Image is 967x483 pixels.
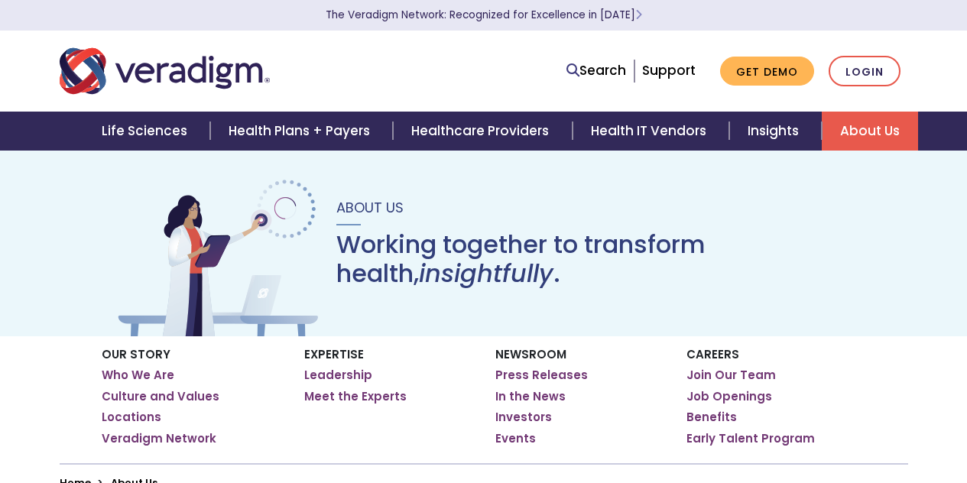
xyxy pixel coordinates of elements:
[336,230,853,289] h1: Working together to transform health, .
[336,198,404,217] span: About Us
[495,368,588,383] a: Press Releases
[686,368,776,383] a: Join Our Team
[102,389,219,404] a: Culture and Values
[393,112,572,151] a: Healthcare Providers
[729,112,822,151] a: Insights
[102,410,161,425] a: Locations
[686,389,772,404] a: Job Openings
[642,61,696,79] a: Support
[304,368,372,383] a: Leadership
[419,256,553,290] em: insightfully
[102,431,216,446] a: Veradigm Network
[495,431,536,446] a: Events
[686,431,815,446] a: Early Talent Program
[566,60,626,81] a: Search
[102,368,174,383] a: Who We Are
[495,389,566,404] a: In the News
[822,112,918,151] a: About Us
[495,410,552,425] a: Investors
[60,46,270,96] img: Veradigm logo
[635,8,642,22] span: Learn More
[686,410,737,425] a: Benefits
[829,56,900,87] a: Login
[210,112,393,151] a: Health Plans + Payers
[326,8,642,22] a: The Veradigm Network: Recognized for Excellence in [DATE]Learn More
[83,112,210,151] a: Life Sciences
[304,389,407,404] a: Meet the Experts
[720,57,814,86] a: Get Demo
[573,112,729,151] a: Health IT Vendors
